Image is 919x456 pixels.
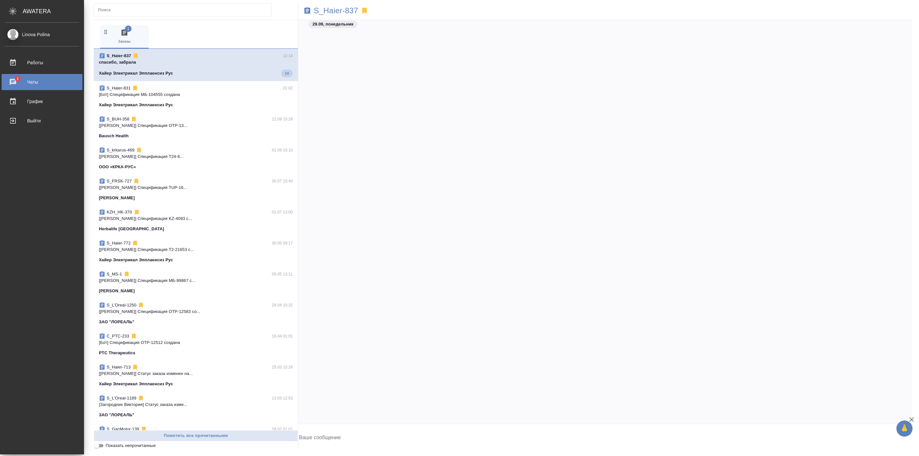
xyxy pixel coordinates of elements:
[94,329,298,360] div: C_PTC-23316.04 01:01[Бот] Спецификация OTP-12512 созданаPTC Therapeutics
[94,236,298,267] div: S_Haier-77230.05 09:17[[PERSON_NAME]] Спецификация Т2-21653 с...Хайер Электрикал Эпплаенсиз Рус
[272,395,293,401] p: 13.03 12:53
[13,76,23,82] span: 1
[103,29,109,35] svg: Зажми и перетащи, чтобы поменять порядок вкладок
[99,288,135,294] p: [PERSON_NAME]
[272,209,293,215] p: 02.07 13:00
[272,116,293,122] p: 22.09 15:28
[99,257,173,263] p: Хайер Электрикал Эпплаенсиз Рус
[272,333,293,339] p: 16.04 01:01
[272,271,293,277] p: 05.05 13:11
[133,178,140,184] svg: Отписаться
[94,298,298,329] div: S_L’Oreal-125029.04 15:32[[PERSON_NAME]] Спецификация OTP-12583 со...ЗАО "ЛОРЕАЛЬ"
[133,209,140,215] svg: Отписаться
[99,401,293,408] p: [Загородних Виктория] Статус заказа изме...
[94,422,298,453] div: S_GacMotor-13928.02 01:01[Бот] Спецификация AU-15707 созданаООО "ГАК МОТОР РУС"
[107,147,134,153] p: S_krkarus-469
[132,85,138,91] svg: Отписаться
[2,93,82,109] a: График
[2,74,82,90] a: 1Чаты
[103,29,146,45] span: Заказы
[99,164,136,170] p: ООО «КРКА-РУС»
[5,97,79,106] div: График
[5,31,79,38] div: Linova Polina
[123,271,130,277] svg: Отписаться
[107,209,132,215] p: KZH_HK-370
[99,412,134,418] p: ЗАО "ЛОРЕАЛЬ"
[2,55,82,71] a: Работы
[272,240,293,246] p: 30.05 09:17
[272,364,293,370] p: 25.03 15:26
[5,58,79,67] div: Работы
[5,77,79,87] div: Чаты
[281,70,293,77] span: 14
[99,226,164,232] p: Herbalife [GEOGRAPHIC_DATA]
[107,178,132,184] p: S_FRSK-727
[99,184,293,191] p: [[PERSON_NAME]] Спецификация TUP-16...
[107,240,131,246] p: S_Haier-772
[99,70,173,77] p: Хайер Электрикал Эпплаенсиз Рус
[99,339,293,346] p: [Бот] Спецификация OTP-12512 создана
[132,53,139,59] svg: Отписаться
[107,395,136,401] p: S_L’Oreal-1189
[94,81,298,112] div: S_Haier-83101:02[Бот] Спецификация МБ-104555 созданаХайер Электрикал Эпплаенсиз Рус
[141,426,147,432] svg: Отписаться
[99,277,293,284] p: [[PERSON_NAME]] Спецификация МБ-99867 с...
[99,153,293,160] p: [[PERSON_NAME]] Спецификация T24-6...
[94,267,298,298] div: S_MS-105.05 13:11[[PERSON_NAME]] Спецификация МБ-99867 с...[PERSON_NAME]
[138,302,144,308] svg: Отписаться
[272,426,293,432] p: 28.02 01:01
[99,308,293,315] p: [[PERSON_NAME]] Спецификация OTP-12583 со...
[94,174,298,205] div: S_FRSK-72730.07 15:40[[PERSON_NAME]] Спецификация TUP-16...[PERSON_NAME]
[131,333,137,339] svg: Отписаться
[94,391,298,422] div: S_L’Oreal-118913.03 12:53[Загородних Виктория] Статус заказа изме...ЗАО "ЛОРЕАЛЬ"
[99,381,173,387] p: Хайер Электрикал Эпплаенсиз Рус
[99,350,135,356] p: PTC Therapeutics
[131,116,137,122] svg: Отписаться
[99,370,293,377] p: [[PERSON_NAME]] Статус заказа изменен на...
[312,21,354,27] p: 29.09, понедельник
[99,195,135,201] p: [PERSON_NAME]
[283,53,293,59] p: 10:14
[272,147,293,153] p: 01.09 15:10
[107,53,131,59] p: S_Haier-837
[99,59,293,66] p: спасибо, забрала
[2,113,82,129] a: Выйти
[98,5,271,15] input: Поиск
[107,85,131,91] p: S_Haier-831
[136,147,142,153] svg: Отписаться
[132,240,138,246] svg: Отписаться
[896,420,913,437] button: 🙏
[94,143,298,174] div: S_krkarus-46901.09 15:10[[PERSON_NAME]] Спецификация T24-6...ООО «КРКА-РУС»
[97,432,294,440] span: Пометить все прочитанными
[107,302,136,308] p: S_L’Oreal-1250
[99,246,293,253] p: [[PERSON_NAME]] Спецификация Т2-21653 с...
[107,426,139,432] p: S_GacMotor-139
[899,422,910,435] span: 🙏
[138,395,144,401] svg: Отписаться
[132,364,138,370] svg: Отписаться
[107,116,129,122] p: S_BUH-358
[283,85,293,91] p: 01:02
[107,271,122,277] p: S_MS-1
[272,178,293,184] p: 30.07 15:40
[272,302,293,308] p: 29.04 15:32
[94,49,298,81] div: S_Haier-83710:14спасибо, забралаХайер Электрикал Эпплаенсиз Рус14
[99,102,173,108] p: Хайер Электрикал Эпплаенсиз Рус
[94,205,298,236] div: KZH_HK-37002.07 13:00[[PERSON_NAME]] Спецификация KZ-4093 с...Herbalife [GEOGRAPHIC_DATA]
[106,442,156,449] span: Показать непрочитанные
[23,5,84,18] div: AWATERA
[5,116,79,126] div: Выйти
[107,333,129,339] p: C_PTC-233
[125,26,132,32] span: 1
[99,133,129,139] p: Bausch Health
[99,319,134,325] p: ЗАО "ЛОРЕАЛЬ"
[94,112,298,143] div: S_BUH-35822.09 15:28[[PERSON_NAME]] Спецификация OTP-13...Bausch Health
[314,7,358,14] a: S_Haier-837
[94,360,298,391] div: S_Haier-71325.03 15:26[[PERSON_NAME]] Статус заказа изменен на...Хайер Электрикал Эпплаенсиз Рус
[99,215,293,222] p: [[PERSON_NAME]] Спецификация KZ-4093 с...
[99,91,293,98] p: [Бот] Спецификация МБ-104555 создана
[94,430,298,441] button: Пометить все прочитанными
[107,364,131,370] p: S_Haier-713
[99,122,293,129] p: [[PERSON_NAME]] Спецификация OTP-13...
